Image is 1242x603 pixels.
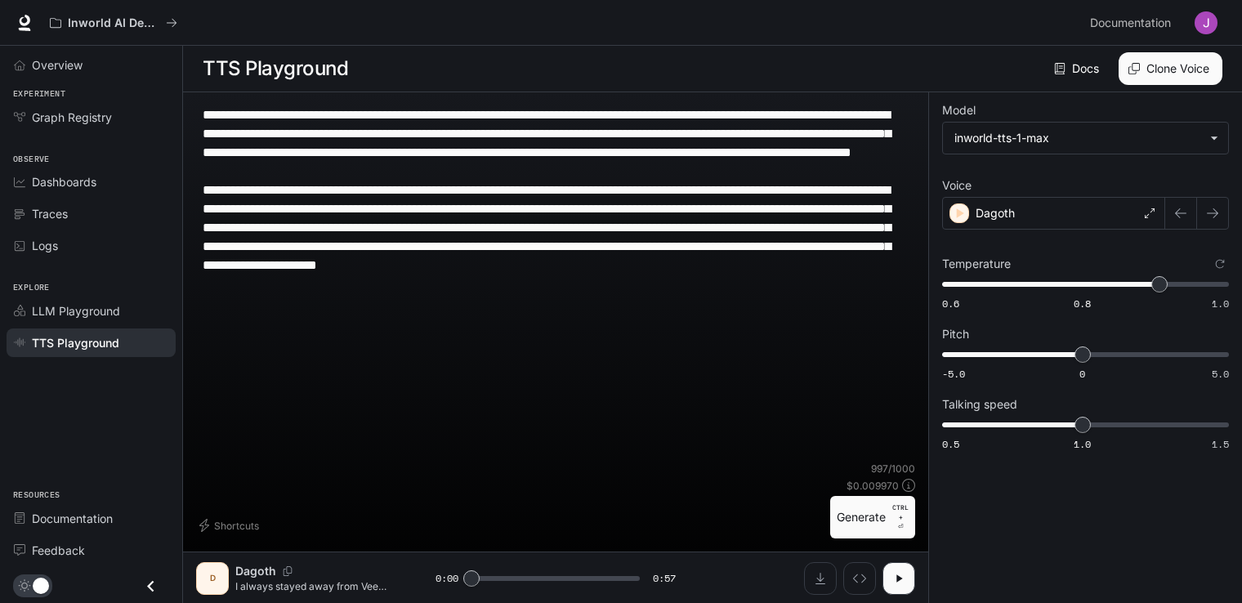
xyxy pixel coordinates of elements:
div: inworld-tts-1-max [943,123,1228,154]
a: Traces [7,199,176,228]
div: inworld-tts-1-max [954,130,1202,146]
span: 0.8 [1074,297,1091,310]
p: I always stayed away from Vee Tuber drama but this time I have enjoyed it immensely and when Nazi... [235,579,396,593]
a: Dashboards [7,167,176,196]
button: Download audio [804,562,837,595]
p: Dagoth [976,205,1015,221]
p: Model [942,105,976,116]
a: Docs [1051,52,1106,85]
span: LLM Playground [32,302,120,319]
span: Documentation [32,510,113,527]
button: Close drawer [132,569,169,603]
button: Reset to default [1211,255,1229,273]
a: Documentation [1083,7,1183,39]
img: User avatar [1195,11,1217,34]
span: 1.0 [1212,297,1229,310]
button: Shortcuts [196,512,266,538]
a: LLM Playground [7,297,176,325]
a: Feedback [7,536,176,565]
span: Logs [32,237,58,254]
span: Documentation [1090,13,1171,33]
div: D [199,565,226,592]
span: Feedback [32,542,85,559]
span: 0:57 [653,570,676,587]
span: 0:00 [436,570,458,587]
a: Documentation [7,504,176,533]
button: GenerateCTRL +⏎ [830,496,915,538]
button: All workspaces [42,7,185,39]
span: 1.0 [1074,437,1091,451]
span: Graph Registry [32,109,112,126]
span: TTS Playground [32,334,119,351]
p: ⏎ [892,502,909,532]
span: Traces [32,205,68,222]
button: User avatar [1190,7,1222,39]
p: $ 0.009970 [847,479,899,493]
button: Copy Voice ID [276,566,299,576]
button: Clone Voice [1119,52,1222,85]
p: 997 / 1000 [871,462,915,476]
span: Overview [32,56,83,74]
p: Pitch [942,328,969,340]
span: 1.5 [1212,437,1229,451]
p: Inworld AI Demos [68,16,159,30]
p: Talking speed [942,399,1017,410]
span: Dark mode toggle [33,576,49,594]
span: 0 [1079,367,1085,381]
p: Temperature [942,258,1011,270]
span: 0.5 [942,437,959,451]
a: Logs [7,231,176,260]
span: -5.0 [942,367,965,381]
h1: TTS Playground [203,52,348,85]
span: 0.6 [942,297,959,310]
p: CTRL + [892,502,909,522]
p: Dagoth [235,563,276,579]
a: TTS Playground [7,328,176,357]
span: Dashboards [32,173,96,190]
button: Inspect [843,562,876,595]
a: Overview [7,51,176,79]
p: Voice [942,180,972,191]
a: Graph Registry [7,103,176,132]
span: 5.0 [1212,367,1229,381]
